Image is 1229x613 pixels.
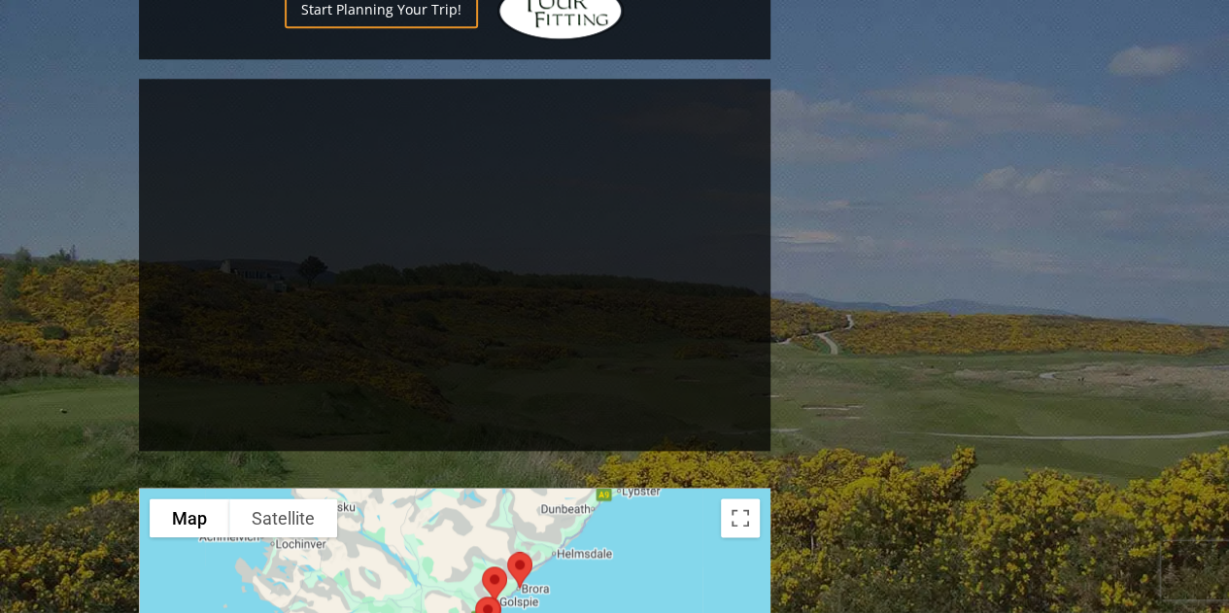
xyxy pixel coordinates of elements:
button: Show street map [150,498,229,537]
button: Show satellite imagery [229,498,337,537]
iframe: Sir-Nick-on-Highlands [158,98,751,431]
button: Toggle fullscreen view [721,498,760,537]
